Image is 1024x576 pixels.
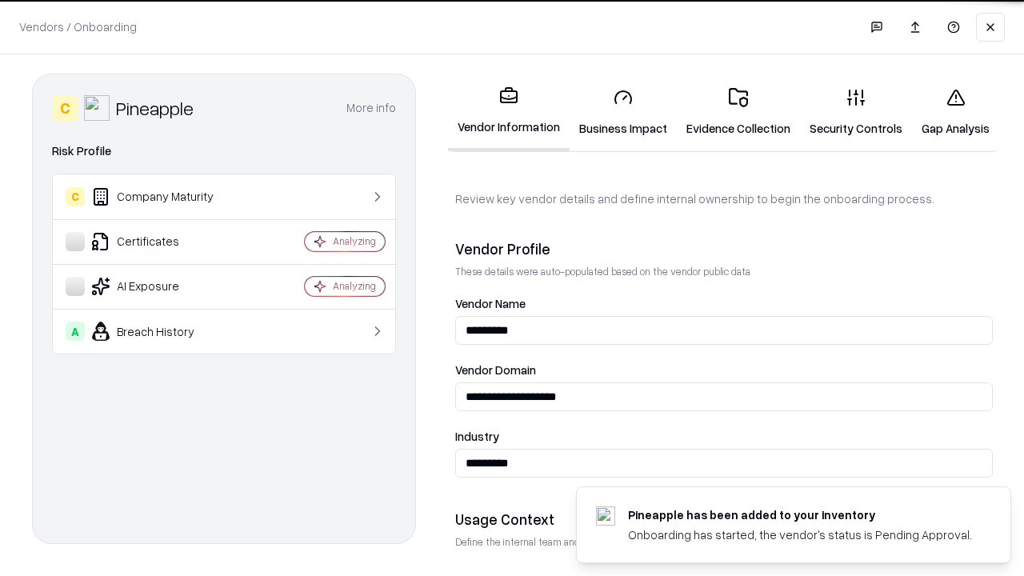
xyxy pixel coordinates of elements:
div: Usage Context [455,510,993,529]
div: Onboarding has started, the vendor's status is Pending Approval. [628,526,972,543]
div: C [52,95,78,121]
div: Analyzing [333,279,376,293]
a: Gap Analysis [912,75,999,150]
a: Business Impact [570,75,677,150]
div: AI Exposure [66,277,257,296]
div: A [66,322,85,341]
a: Vendor Information [448,74,570,151]
div: Risk Profile [52,142,396,161]
div: Pineapple [116,95,194,121]
p: Vendors / Onboarding [19,18,137,35]
div: Company Maturity [66,187,257,206]
p: Review key vendor details and define internal ownership to begin the onboarding process. [455,190,993,207]
div: Breach History [66,322,257,341]
a: Evidence Collection [677,75,800,150]
div: C [66,187,85,206]
label: Industry [455,430,993,442]
img: pineappleenergy.com [596,506,615,526]
div: Vendor Profile [455,239,993,258]
div: Certificates [66,232,257,251]
p: Define the internal team and reason for using this vendor. This helps assess business relevance a... [455,535,993,549]
label: Vendor Domain [455,364,993,376]
div: Pineapple has been added to your inventory [628,506,972,523]
label: Vendor Name [455,298,993,310]
div: Analyzing [333,234,376,248]
a: Security Controls [800,75,912,150]
img: Pineapple [84,95,110,121]
button: More info [346,94,396,122]
p: These details were auto-populated based on the vendor public data [455,265,993,278]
